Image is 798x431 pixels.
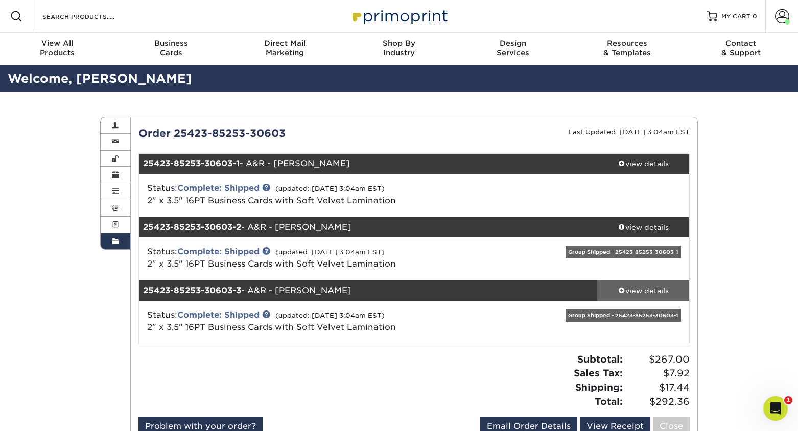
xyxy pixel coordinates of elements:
div: Order 25423-85253-30603 [131,126,414,141]
div: & Support [684,39,798,57]
span: $267.00 [626,352,690,367]
div: Group Shipped - 25423-85253-30603-1 [566,309,681,322]
span: 0 [753,13,757,20]
a: view details [597,217,689,237]
a: 2" x 3.5" 16PT Business Cards with Soft Velvet Lamination [147,196,396,205]
a: view details [597,154,689,174]
span: $7.92 [626,366,690,380]
strong: 25423-85253-30603-1 [143,159,240,169]
a: Shop ByIndustry [342,33,456,65]
small: (updated: [DATE] 3:04am EST) [275,312,385,319]
a: Direct MailMarketing [228,33,342,65]
a: Complete: Shipped [177,183,260,193]
div: view details [597,222,689,232]
div: view details [597,285,689,296]
small: Last Updated: [DATE] 3:04am EST [569,128,690,136]
span: Shop By [342,39,456,48]
span: Direct Mail [228,39,342,48]
input: SEARCH PRODUCTS..... [41,10,141,22]
strong: 25423-85253-30603-3 [143,285,241,295]
span: Business [114,39,228,48]
a: 2" x 3.5" 16PT Business Cards with Soft Velvet Lamination [147,322,396,332]
span: Resources [570,39,684,48]
iframe: Intercom live chat [763,396,788,421]
strong: Sales Tax: [574,367,623,378]
div: Services [456,39,570,57]
strong: Total: [595,396,623,407]
div: Marketing [228,39,342,57]
div: view details [597,159,689,169]
div: Status: [139,309,506,333]
span: 1 [784,396,792,404]
small: (updated: [DATE] 3:04am EST) [275,248,385,256]
strong: Subtotal: [577,353,623,365]
span: Contact [684,39,798,48]
span: Design [456,39,570,48]
strong: 25423-85253-30603-2 [143,222,241,232]
a: 2" x 3.5" 16PT Business Cards with Soft Velvet Lamination [147,259,396,269]
a: Contact& Support [684,33,798,65]
span: MY CART [721,12,750,21]
div: Industry [342,39,456,57]
strong: Shipping: [575,381,623,393]
div: & Templates [570,39,684,57]
span: $292.36 [626,395,690,409]
a: Resources& Templates [570,33,684,65]
span: $17.44 [626,380,690,395]
img: Primoprint [348,5,450,27]
a: Complete: Shipped [177,247,260,256]
div: - A&R - [PERSON_NAME] [139,154,598,174]
small: (updated: [DATE] 3:04am EST) [275,185,385,193]
div: - A&R - [PERSON_NAME] [139,280,598,301]
div: Status: [139,246,506,270]
div: - A&R - [PERSON_NAME] [139,217,598,237]
div: Status: [139,182,506,207]
a: DesignServices [456,33,570,65]
a: BusinessCards [114,33,228,65]
div: Group Shipped - 25423-85253-30603-1 [566,246,681,258]
div: Cards [114,39,228,57]
a: view details [597,280,689,301]
a: Complete: Shipped [177,310,260,320]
